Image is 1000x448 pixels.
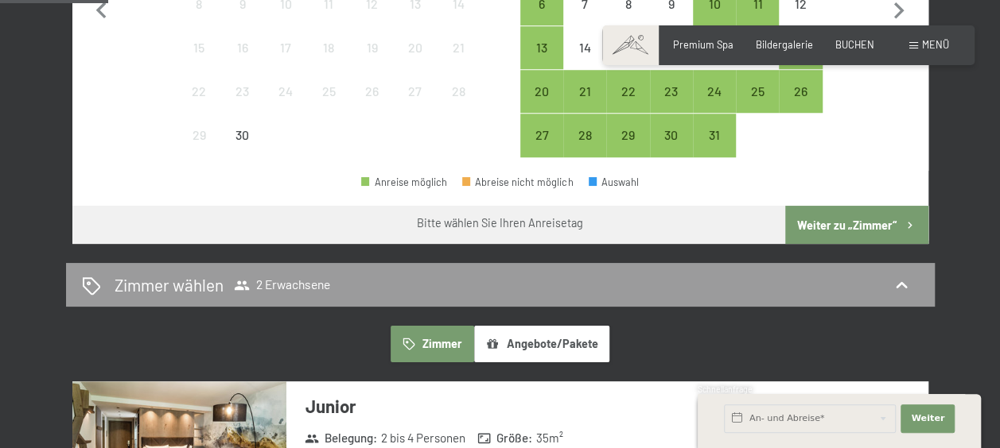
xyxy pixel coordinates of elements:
div: Thu Oct 23 2025 [650,70,693,113]
div: Sat Sep 20 2025 [394,26,437,69]
div: 22 [179,85,219,125]
div: Anreise nicht möglich [307,70,350,113]
div: Tue Sep 23 2025 [221,70,264,113]
button: Angebote/Pakete [474,326,609,362]
div: Sun Oct 26 2025 [779,70,822,113]
div: 25 [309,85,348,125]
div: 30 [652,129,691,168]
div: 21 [438,41,478,81]
div: Tue Sep 30 2025 [221,114,264,156]
div: Mon Oct 13 2025 [520,26,563,69]
div: Anreise nicht möglich [221,114,264,156]
span: 2 bis 4 Personen [380,430,465,446]
div: Thu Oct 16 2025 [650,26,693,69]
div: Wed Oct 22 2025 [606,70,649,113]
div: Wed Sep 24 2025 [264,70,307,113]
span: 2 Erwachsene [234,277,330,293]
div: Anreise nicht möglich [650,26,693,69]
div: Fri Sep 26 2025 [350,70,393,113]
div: 23 [652,85,691,125]
a: Premium Spa [673,38,733,51]
div: Thu Sep 18 2025 [307,26,350,69]
div: Anreise möglich [606,70,649,113]
div: 15 [179,41,219,81]
div: Anreise nicht möglich [394,70,437,113]
button: Zimmer [391,326,473,362]
div: Anreise nicht möglich [693,26,736,69]
div: 27 [395,85,435,125]
div: Anreise nicht möglich [606,26,649,69]
h3: Junior [305,394,736,419]
a: Bildergalerie [756,38,813,51]
div: Anreise möglich [779,26,822,69]
h2: Zimmer wählen [115,273,224,296]
div: 23 [223,85,263,125]
div: 31 [695,129,734,168]
div: Anreise möglich [520,114,563,156]
div: Mon Sep 15 2025 [177,26,220,69]
div: Auswahl [589,177,640,187]
div: Sat Sep 27 2025 [394,70,437,113]
div: Anreise möglich [736,70,779,113]
div: Fri Sep 19 2025 [350,26,393,69]
div: Anreise möglich [361,177,447,187]
div: Sun Sep 21 2025 [437,26,480,69]
div: 14 [565,41,605,81]
div: Mon Oct 20 2025 [520,70,563,113]
strong: Belegung : [305,430,377,446]
div: 29 [179,129,219,168]
div: 21 [565,85,605,125]
div: Anreise nicht möglich [177,114,220,156]
div: Tue Oct 21 2025 [563,70,606,113]
div: Mon Sep 22 2025 [177,70,220,113]
div: 20 [522,85,562,125]
div: Tue Oct 28 2025 [563,114,606,156]
div: Thu Oct 30 2025 [650,114,693,156]
div: Wed Sep 17 2025 [264,26,307,69]
div: 16 [223,41,263,81]
div: Abreise nicht möglich [462,177,574,187]
div: Mon Oct 27 2025 [520,114,563,156]
div: Thu Sep 25 2025 [307,70,350,113]
div: 19 [352,41,391,81]
div: Fri Oct 24 2025 [693,70,736,113]
div: Anreise nicht möglich [177,26,220,69]
div: 17 [266,41,305,81]
div: Anreise nicht möglich [264,26,307,69]
div: Anreise möglich [650,114,693,156]
div: Anreise nicht möglich [221,70,264,113]
div: 28 [438,85,478,125]
div: Anreise möglich [693,70,736,113]
strong: Größe : [477,430,533,446]
div: Sun Sep 28 2025 [437,70,480,113]
div: 27 [522,129,562,168]
div: Wed Oct 15 2025 [606,26,649,69]
div: 25 [737,85,777,125]
div: Sun Oct 19 2025 [779,26,822,69]
div: Anreise nicht möglich [264,70,307,113]
div: 13 [522,41,562,81]
div: Anreise möglich [693,114,736,156]
div: Sat Oct 25 2025 [736,70,779,113]
div: 30 [223,129,263,168]
span: Schnellanfrage [698,384,753,394]
div: Anreise nicht möglich [437,70,480,113]
div: Anreise nicht möglich [563,26,606,69]
div: Anreise möglich [563,70,606,113]
div: 26 [352,85,391,125]
a: BUCHEN [835,38,874,51]
div: 20 [395,41,435,81]
div: 22 [608,85,648,125]
div: Anreise möglich [650,70,693,113]
div: Anreise nicht möglich [394,26,437,69]
div: Anreise möglich [520,70,563,113]
div: 28 [565,129,605,168]
div: 29 [608,129,648,168]
div: Tue Oct 14 2025 [563,26,606,69]
div: Anreise nicht möglich [350,70,393,113]
div: Sat Oct 18 2025 [736,26,779,69]
div: 26 [780,85,820,125]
